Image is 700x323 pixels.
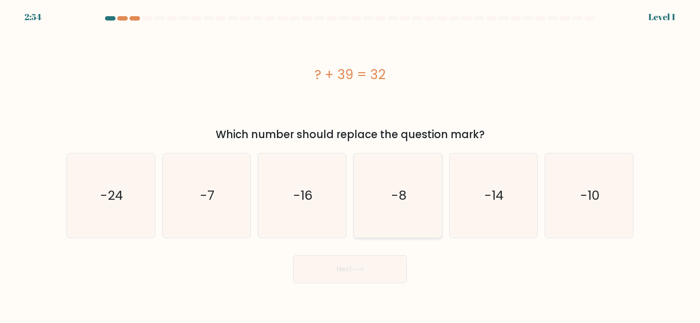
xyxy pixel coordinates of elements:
text: -10 [580,187,600,204]
text: -8 [391,187,406,204]
div: 2:54 [24,10,42,24]
div: Which number should replace the question mark? [72,127,628,142]
text: -7 [200,187,214,204]
text: -16 [294,187,313,204]
div: Level 1 [648,10,675,24]
text: -24 [100,187,123,204]
text: -14 [485,187,504,204]
button: Next [293,255,407,283]
div: ? + 39 = 32 [66,65,633,84]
